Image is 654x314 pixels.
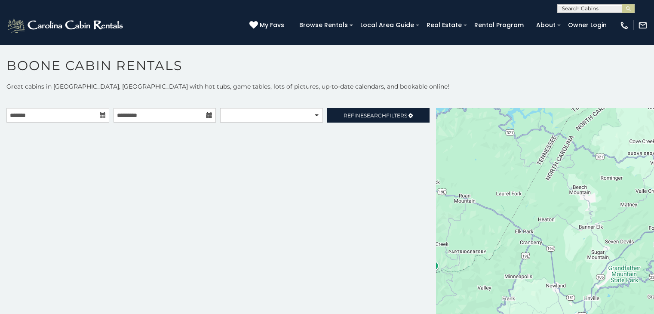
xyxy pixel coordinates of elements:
[564,18,611,32] a: Owner Login
[620,21,629,30] img: phone-regular-white.png
[638,21,648,30] img: mail-regular-white.png
[364,112,386,119] span: Search
[249,21,286,30] a: My Favs
[422,18,466,32] a: Real Estate
[295,18,352,32] a: Browse Rentals
[356,18,418,32] a: Local Area Guide
[470,18,528,32] a: Rental Program
[327,108,430,123] a: RefineSearchFilters
[260,21,284,30] span: My Favs
[532,18,560,32] a: About
[6,17,126,34] img: White-1-2.png
[344,112,407,119] span: Refine Filters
